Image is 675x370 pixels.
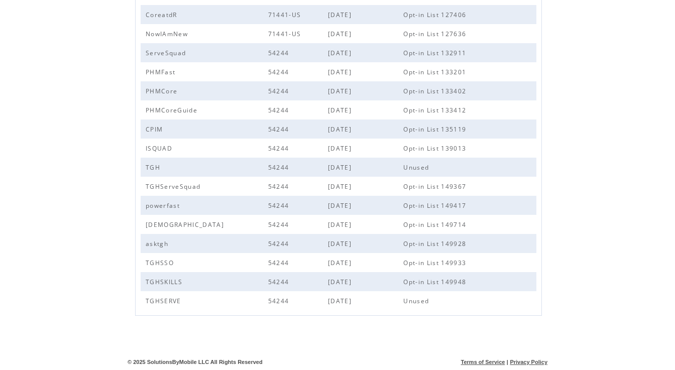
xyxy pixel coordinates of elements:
[146,87,180,95] span: PHMCore
[146,182,203,191] span: TGHServeSquad
[146,125,165,134] span: CPIM
[403,239,469,248] span: Opt-in List 149928
[268,297,292,305] span: 54244
[403,125,469,134] span: Opt-in List 135119
[146,68,178,76] span: PHMFast
[328,220,354,229] span: [DATE]
[146,163,163,172] span: TGH
[268,220,292,229] span: 54244
[328,239,354,248] span: [DATE]
[146,106,200,114] span: PHMCoreGuide
[328,144,354,153] span: [DATE]
[268,239,292,248] span: 54244
[403,144,469,153] span: Opt-in List 139013
[403,68,469,76] span: Opt-in List 133201
[403,163,431,172] span: Unused
[403,182,469,191] span: Opt-in List 149367
[268,259,292,267] span: 54244
[403,106,469,114] span: Opt-in List 133412
[268,30,304,38] span: 71441-US
[328,182,354,191] span: [DATE]
[328,163,354,172] span: [DATE]
[146,30,190,38] span: NowIAmNew
[328,125,354,134] span: [DATE]
[403,30,469,38] span: Opt-in List 127636
[461,359,505,365] a: Terms of Service
[328,87,354,95] span: [DATE]
[268,144,292,153] span: 54244
[146,201,182,210] span: powerfast
[146,259,176,267] span: TGHSSO
[507,359,508,365] span: |
[403,11,469,19] span: Opt-in List 127406
[268,49,292,57] span: 54244
[146,297,184,305] span: TGHSERVE
[146,278,185,286] span: TGHSKILLS
[403,220,469,229] span: Opt-in List 149714
[268,68,292,76] span: 54244
[328,201,354,210] span: [DATE]
[146,239,171,248] span: asktgh
[403,49,469,57] span: Opt-in List 132911
[146,49,188,57] span: ServeSquad
[268,182,292,191] span: 54244
[403,87,469,95] span: Opt-in List 133402
[328,106,354,114] span: [DATE]
[403,201,469,210] span: Opt-in List 149417
[268,106,292,114] span: 54244
[328,297,354,305] span: [DATE]
[268,125,292,134] span: 54244
[128,359,263,365] span: © 2025 SolutionsByMobile LLC All Rights Reserved
[268,163,292,172] span: 54244
[403,278,469,286] span: Opt-in List 149948
[146,11,180,19] span: CoreatdR
[328,259,354,267] span: [DATE]
[146,144,175,153] span: ISQUAD
[328,49,354,57] span: [DATE]
[328,11,354,19] span: [DATE]
[268,201,292,210] span: 54244
[328,30,354,38] span: [DATE]
[403,297,431,305] span: Unused
[328,278,354,286] span: [DATE]
[268,87,292,95] span: 54244
[403,259,469,267] span: Opt-in List 149933
[328,68,354,76] span: [DATE]
[268,278,292,286] span: 54244
[146,220,227,229] span: [DEMOGRAPHIC_DATA]
[268,11,304,19] span: 71441-US
[510,359,547,365] a: Privacy Policy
